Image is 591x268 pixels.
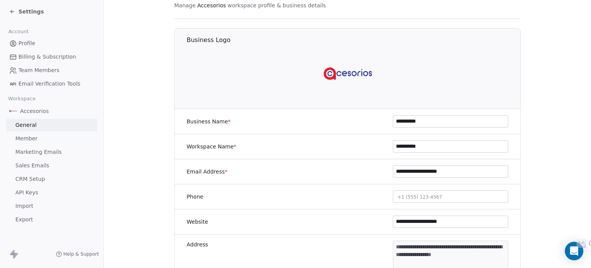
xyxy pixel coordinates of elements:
[6,159,97,172] a: Sales Emails
[227,2,326,9] span: workspace profile & business details
[15,162,49,170] span: Sales Emails
[6,78,97,90] a: Email Verification Tools
[397,194,442,200] span: +1 (555) 123-4567
[18,80,80,88] span: Email Verification Tools
[21,45,27,51] img: tab_domain_overview_orange.svg
[6,186,97,199] a: API Keys
[85,46,130,51] div: Keywords by Traffic
[22,12,38,19] div: v 4.0.24
[15,175,45,183] span: CRM Setup
[20,107,49,115] span: Accesorios
[187,118,231,125] label: Business Name
[187,193,203,201] label: Phone
[323,49,372,98] img: Accesorios-AMZ-Logo.png
[187,241,208,248] label: Address
[12,12,18,19] img: logo_orange.svg
[18,8,44,15] span: Settings
[18,66,59,74] span: Team Members
[6,132,97,145] a: Member
[393,190,508,203] button: +1 (555) 123-4567
[187,168,227,175] label: Email Address
[18,53,76,61] span: Billing & Subscription
[15,216,33,224] span: Export
[9,107,17,115] img: Accesorios-AMZ-Logo.png
[187,218,208,226] label: Website
[15,202,33,210] span: Import
[6,200,97,212] a: Import
[15,135,38,143] span: Member
[5,26,32,37] span: Account
[197,2,226,9] span: Accesorios
[12,20,18,26] img: website_grey.svg
[6,213,97,226] a: Export
[6,51,97,63] a: Billing & Subscription
[5,93,39,105] span: Workspace
[29,46,69,51] div: Domain Overview
[56,251,99,257] a: Help & Support
[174,2,196,9] span: Manage
[15,121,37,129] span: General
[187,143,236,150] label: Workspace Name
[20,20,85,26] div: Domain: [DOMAIN_NAME]
[18,39,35,47] span: Profile
[6,173,97,185] a: CRM Setup
[9,8,44,15] a: Settings
[6,119,97,131] a: General
[6,146,97,158] a: Marketing Emails
[63,251,99,257] span: Help & Support
[15,148,62,156] span: Marketing Emails
[187,36,521,44] h1: Business Logo
[6,64,97,77] a: Team Members
[77,45,83,51] img: tab_keywords_by_traffic_grey.svg
[15,189,38,197] span: API Keys
[565,242,583,260] div: Open Intercom Messenger
[6,37,97,50] a: Profile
